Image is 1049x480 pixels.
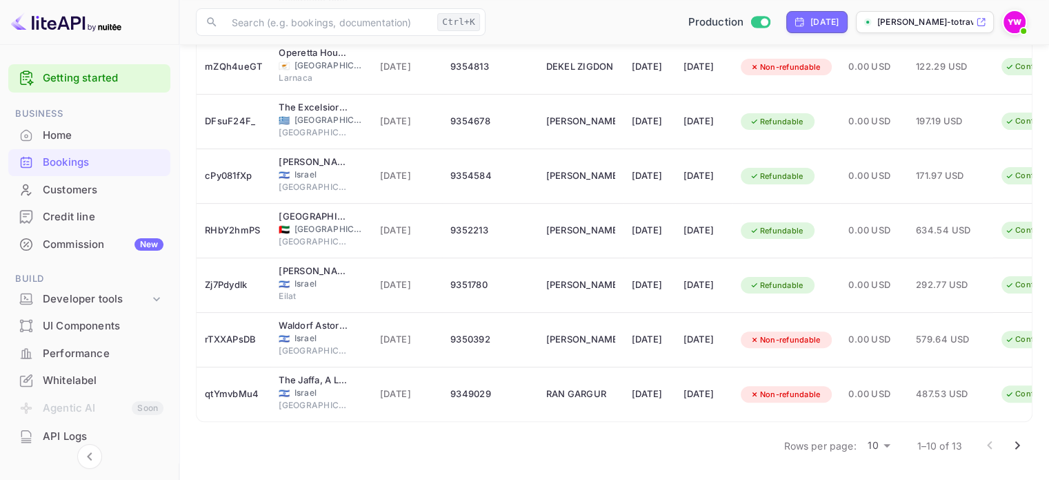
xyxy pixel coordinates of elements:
[294,223,363,236] span: [GEOGRAPHIC_DATA]
[688,15,744,30] span: Production
[848,332,899,347] span: 0.00 USD
[632,329,667,351] div: [DATE]
[848,59,899,75] span: 0.00 USD
[8,423,170,449] a: API Logs
[546,165,615,187] div: RONEN ATIA
[43,155,163,171] div: Bookings
[1003,11,1026,33] img: Yahav Winkler
[8,287,170,311] div: Developer tools
[450,383,529,405] div: 9349029
[294,114,363,126] span: [GEOGRAPHIC_DATA]
[546,274,615,296] div: ERAN MALACH
[877,16,973,28] p: [PERSON_NAME]-totravel...
[1003,432,1031,459] button: Go to next page
[8,367,170,394] div: Whitelabel
[8,313,170,340] div: UI Components
[848,169,899,184] span: 0.00 USD
[546,220,615,242] div: AHARON DISHI
[8,231,170,257] a: CommissionNew
[810,16,839,28] div: [DATE]
[683,383,724,405] div: [DATE]
[380,278,434,293] span: [DATE]
[8,122,170,148] a: Home
[741,59,830,76] div: Non-refundable
[43,373,163,389] div: Whitelabel
[205,274,262,296] div: Zj7Pdydlk
[43,291,150,307] div: Developer tools
[294,59,363,72] span: [GEOGRAPHIC_DATA]
[279,236,348,248] span: [GEOGRAPHIC_DATA]
[205,220,262,242] div: RHbY2hmPS
[546,56,615,78] div: DEKEL ZIGDON
[8,122,170,149] div: Home
[848,114,899,129] span: 0.00 USD
[848,387,899,402] span: 0.00 USD
[279,225,290,234] span: United Arab Emirates
[8,64,170,93] div: Getting started
[279,334,290,343] span: Israel
[683,111,724,133] div: [DATE]
[848,223,899,238] span: 0.00 USD
[279,72,348,84] span: Larnaca
[683,274,724,296] div: [DATE]
[205,111,262,133] div: DFsuF24F_
[205,56,262,78] div: mZQh4ueGT
[862,436,895,456] div: 10
[917,439,963,453] p: 1–10 of 13
[437,13,480,31] div: Ctrl+K
[450,220,529,242] div: 9352213
[279,389,290,398] span: Israel
[279,374,348,387] div: The Jaffa, A Luxury Collection Hotel, Tel Aviv
[916,223,985,238] span: 634.54 USD
[279,399,348,412] span: [GEOGRAPHIC_DATA]
[8,231,170,258] div: CommissionNew
[380,332,434,347] span: [DATE]
[279,345,348,357] span: [GEOGRAPHIC_DATA]
[279,280,290,289] span: Israel
[279,116,290,125] span: Greece
[632,56,667,78] div: [DATE]
[294,332,363,345] span: Israel
[205,165,262,187] div: cPy081fXp
[279,265,348,278] div: Abraham Eilat
[43,70,163,86] a: Getting started
[632,111,667,133] div: [DATE]
[223,8,432,36] input: Search (e.g. bookings, documentation)
[380,223,434,238] span: [DATE]
[450,274,529,296] div: 9351780
[8,340,170,366] a: Performance
[632,165,667,187] div: [DATE]
[741,222,812,240] div: Refundable
[8,149,170,175] a: Bookings
[683,329,724,351] div: [DATE]
[8,177,170,202] a: Customers
[43,346,163,362] div: Performance
[741,113,812,131] div: Refundable
[279,210,348,224] div: Al Raha Beach Hotel
[43,128,163,144] div: Home
[916,169,985,184] span: 171.97 USD
[916,387,985,402] span: 487.53 USD
[380,59,434,75] span: [DATE]
[279,101,348,115] div: The Excelsior Small Luxury Hotels of the World
[450,165,529,187] div: 9354584
[8,106,170,122] span: Business
[279,181,348,193] span: [GEOGRAPHIC_DATA]
[8,204,170,229] a: Credit line
[279,126,348,139] span: [GEOGRAPHIC_DATA]
[279,46,348,60] div: Operetta House
[11,11,121,33] img: LiteAPI logo
[205,383,262,405] div: qtYmvbMu4
[380,169,434,184] span: [DATE]
[632,274,667,296] div: [DATE]
[741,386,830,403] div: Non-refundable
[134,238,163,251] div: New
[450,329,529,351] div: 9350392
[683,56,724,78] div: [DATE]
[8,149,170,176] div: Bookings
[916,278,985,293] span: 292.77 USD
[8,313,170,338] a: UI Components
[77,444,102,469] button: Collapse navigation
[279,155,348,169] div: Dan Jerusalem
[546,329,615,351] div: OMER LEVI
